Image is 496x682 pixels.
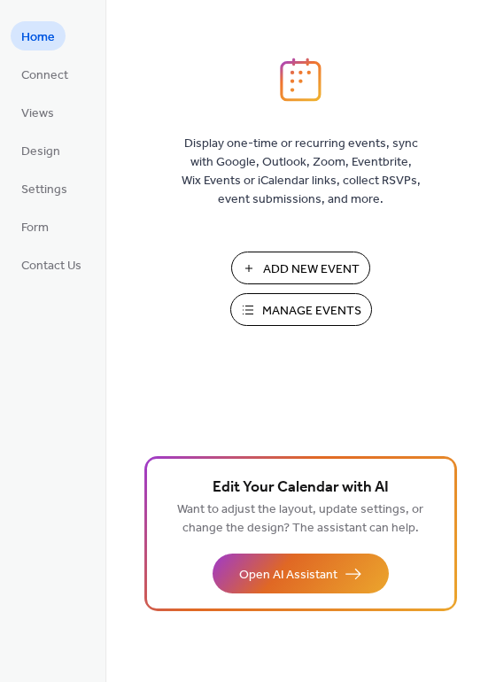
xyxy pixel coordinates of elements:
span: Edit Your Calendar with AI [213,476,389,500]
a: Home [11,21,66,50]
a: Form [11,212,59,241]
span: Want to adjust the layout, update settings, or change the design? The assistant can help. [177,498,423,540]
button: Manage Events [230,293,372,326]
span: Add New Event [263,260,360,279]
span: Design [21,143,60,161]
span: Form [21,219,49,237]
a: Settings [11,174,78,203]
button: Add New Event [231,252,370,284]
span: Views [21,105,54,123]
span: Manage Events [262,302,361,321]
span: Open AI Assistant [239,566,337,585]
button: Open AI Assistant [213,554,389,593]
img: logo_icon.svg [280,58,321,102]
span: Connect [21,66,68,85]
span: Settings [21,181,67,199]
span: Home [21,28,55,47]
a: Connect [11,59,79,89]
span: Contact Us [21,257,81,275]
a: Views [11,97,65,127]
a: Contact Us [11,250,92,279]
span: Display one-time or recurring events, sync with Google, Outlook, Zoom, Eventbrite, Wix Events or ... [182,135,421,209]
a: Design [11,136,71,165]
